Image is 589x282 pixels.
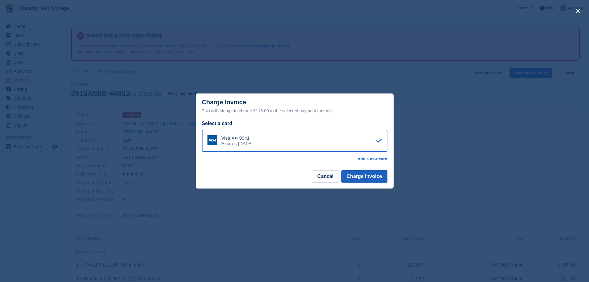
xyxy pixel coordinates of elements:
button: close [573,6,583,16]
div: Expires [DATE] [221,141,253,146]
div: This will attempt to charge £116.00 to the selected payment method. [202,107,387,115]
button: Charge Invoice [341,170,387,183]
button: Cancel [312,170,339,183]
div: Select a card [202,120,387,127]
div: Charge Invoice [202,99,387,115]
a: Add a new card [357,157,387,162]
div: Visa •••• 9041 [221,135,253,141]
img: Visa Logo [207,135,217,145]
